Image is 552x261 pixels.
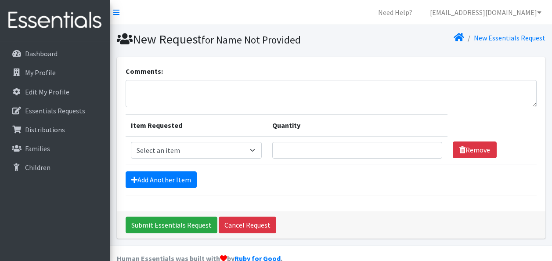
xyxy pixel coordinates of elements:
th: Quantity [267,114,447,136]
label: Comments: [126,66,163,76]
a: Edit My Profile [4,83,106,101]
small: for Name Not Provided [202,33,301,46]
p: Essentials Requests [25,106,85,115]
p: Dashboard [25,49,58,58]
a: Need Help? [371,4,419,21]
p: Families [25,144,50,153]
a: Essentials Requests [4,102,106,120]
a: Children [4,159,106,176]
a: Remove [453,141,497,158]
p: Edit My Profile [25,87,69,96]
th: Item Requested [126,114,267,136]
img: HumanEssentials [4,6,106,35]
input: Submit Essentials Request [126,217,217,233]
a: My Profile [4,64,106,81]
a: Cancel Request [219,217,276,233]
a: Dashboard [4,45,106,62]
a: Distributions [4,121,106,138]
a: Add Another Item [126,171,197,188]
p: Children [25,163,51,172]
a: Families [4,140,106,157]
p: Distributions [25,125,65,134]
h1: New Request [117,32,328,47]
a: New Essentials Request [474,33,545,42]
p: My Profile [25,68,56,77]
a: [EMAIL_ADDRESS][DOMAIN_NAME] [423,4,548,21]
